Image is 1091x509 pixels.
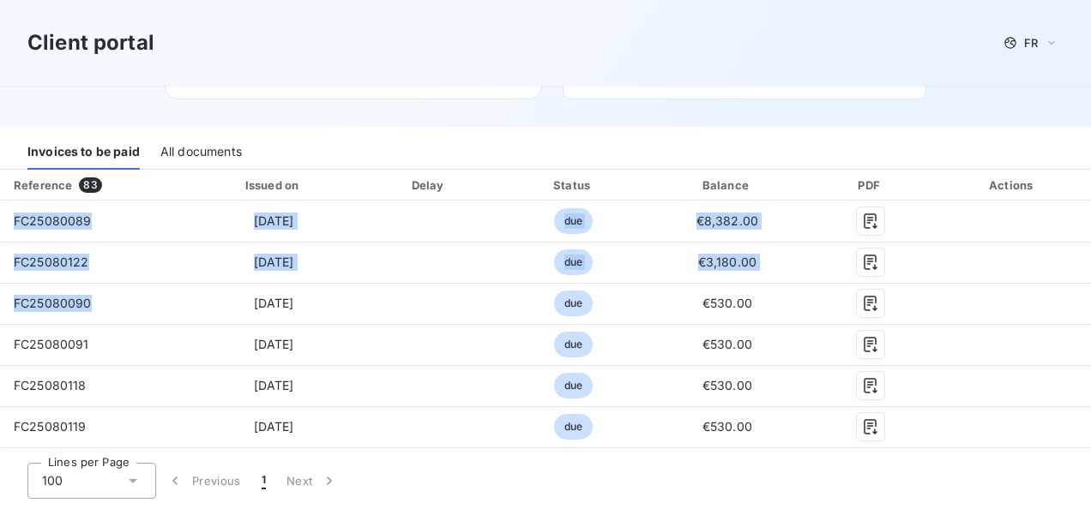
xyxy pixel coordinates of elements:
span: [DATE] [254,337,294,351]
span: due [554,290,593,316]
span: €3,180.00 [698,254,756,269]
span: FR [1024,36,1038,50]
span: €530.00 [702,378,752,392]
span: FC25080122 [14,254,89,269]
span: due [554,208,593,234]
div: PDF [811,177,931,194]
button: Previous [156,463,251,499]
div: Balance [650,177,804,194]
span: [DATE] [254,213,294,228]
span: due [554,373,593,398]
div: Actions [937,177,1088,194]
span: 83 [79,177,101,193]
span: [DATE] [254,296,294,310]
span: FC25080091 [14,337,89,351]
div: All documents [160,134,242,170]
span: €530.00 [702,337,752,351]
span: [DATE] [254,419,294,434]
span: €8,382.00 [696,213,758,228]
button: Next [276,463,348,499]
span: due [554,414,593,440]
div: Delay [362,177,497,194]
span: due [554,249,593,275]
span: FC25080089 [14,213,92,228]
span: €530.00 [702,419,752,434]
span: 100 [42,472,63,489]
span: FC25080118 [14,378,87,392]
div: Invoices to be paid [27,134,140,170]
h3: Client portal [27,27,154,58]
span: FC25080090 [14,296,92,310]
span: due [554,332,593,357]
span: [DATE] [254,254,294,269]
div: Status [503,177,644,194]
span: €530.00 [702,296,752,310]
span: [DATE] [254,378,294,392]
button: 1 [251,463,276,499]
span: FC25080119 [14,419,87,434]
div: Issued on [192,177,355,194]
span: 1 [262,472,266,489]
div: Reference [14,178,72,192]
